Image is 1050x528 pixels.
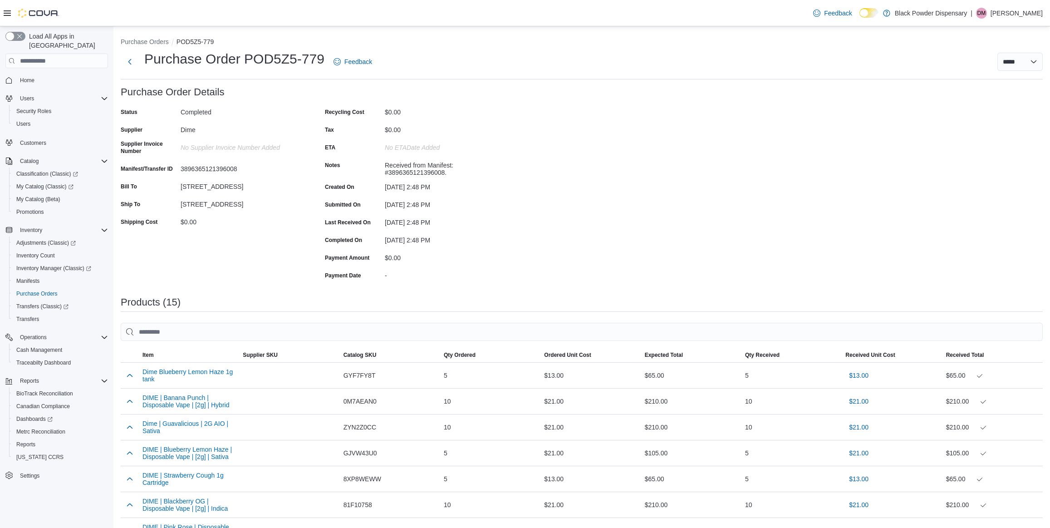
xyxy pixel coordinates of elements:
a: Transfers (Classic) [9,300,112,313]
p: | [971,8,972,19]
h3: Purchase Order Details [121,87,225,98]
button: Reports [16,375,43,386]
button: Promotions [9,206,112,218]
span: Traceabilty Dashboard [16,359,71,366]
div: $21.00 [540,392,641,410]
button: Transfers [9,313,112,326]
span: Classification (Classic) [13,168,108,179]
span: My Catalog (Beta) [13,194,108,205]
div: [DATE] 2:48 PM [385,215,506,226]
button: Catalog SKU [340,348,440,362]
div: 5 [440,444,540,462]
span: 0M7AEAN0 [343,396,377,407]
button: Users [9,118,112,130]
span: Feedback [824,9,852,18]
span: BioTrack Reconciliation [13,388,108,399]
span: Classification (Classic) [16,170,78,178]
button: POD5Z5-779 [177,38,214,45]
a: Inventory Manager (Classic) [13,263,95,274]
span: Operations [20,334,47,341]
button: Security Roles [9,105,112,118]
a: Transfers (Classic) [13,301,72,312]
button: Manifests [9,275,112,287]
div: $65.00 [641,366,741,385]
span: Canadian Compliance [13,401,108,412]
span: Promotions [16,208,44,216]
span: $21.00 [849,449,868,458]
label: Manifest/Transfer ID [121,165,173,173]
a: My Catalog (Classic) [13,181,77,192]
label: Shipping Cost [121,218,157,226]
span: Cash Management [13,345,108,355]
button: $21.00 [845,444,872,462]
a: Manifests [13,276,43,286]
div: 5 [440,470,540,488]
span: Qty Received [745,351,780,359]
button: DIME | Blackberry OG | Disposable Vape | [2g] | Indica [142,498,236,512]
span: Cash Management [16,346,62,354]
button: $21.00 [845,496,872,514]
div: Received from Manifest: #3896365121396008. [385,158,506,176]
div: Daniel Mulcahy [976,8,987,19]
span: Received Unit Cost [845,351,895,359]
div: $0.00 [181,215,302,226]
span: Received Total [946,351,984,359]
a: Home [16,75,38,86]
button: Purchase Orders [121,38,169,45]
button: Operations [2,331,112,344]
img: Cova [18,9,59,18]
span: Catalog [20,158,39,165]
span: 81F10758 [343,499,372,510]
label: Supplier [121,126,142,133]
a: Feedback [810,4,855,22]
label: Ship To [121,201,140,208]
label: Created On [325,183,354,191]
a: Reports [13,439,39,450]
span: Settings [20,472,39,479]
div: 5 [440,366,540,385]
button: DIME | Strawberry Cough 1g Cartridge [142,472,236,486]
button: My Catalog (Beta) [9,193,112,206]
span: Reports [13,439,108,450]
span: Load All Apps in [GEOGRAPHIC_DATA] [25,32,108,50]
div: $65.00 [641,470,741,488]
a: Classification (Classic) [9,168,112,180]
button: Inventory [16,225,46,236]
div: No Supplier Invoice Number added [181,140,302,151]
button: Cash Management [9,344,112,356]
span: Inventory Manager (Classic) [16,265,91,272]
a: Dashboards [13,414,56,424]
button: BioTrack Reconciliation [9,387,112,400]
div: $13.00 [540,470,641,488]
span: DM [977,8,986,19]
div: [STREET_ADDRESS] [181,179,302,190]
span: BioTrack Reconciliation [16,390,73,397]
div: $21.00 [540,496,641,514]
span: Adjustments (Classic) [13,237,108,248]
a: My Catalog (Classic) [9,180,112,193]
a: Traceabilty Dashboard [13,357,74,368]
span: Inventory [16,225,108,236]
button: Operations [16,332,50,343]
span: Inventory [20,227,42,234]
span: Catalog [16,156,108,167]
div: $210.00 [946,422,1039,433]
span: Promotions [13,207,108,217]
div: [DATE] 2:48 PM [385,180,506,191]
span: Security Roles [13,106,108,117]
button: Catalog [2,155,112,168]
span: $21.00 [849,397,868,406]
a: Customers [16,138,50,148]
div: $21.00 [540,444,641,462]
label: Completed On [325,237,362,244]
label: Payment Amount [325,254,369,262]
div: Completed [181,105,302,116]
span: Dashboards [13,414,108,424]
div: - [385,268,506,279]
label: Status [121,109,137,116]
button: Qty Ordered [440,348,540,362]
button: Purchase Orders [9,287,112,300]
h1: Purchase Order POD5Z5-779 [144,50,324,68]
button: Received Total [942,348,1043,362]
div: Dime [181,123,302,133]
